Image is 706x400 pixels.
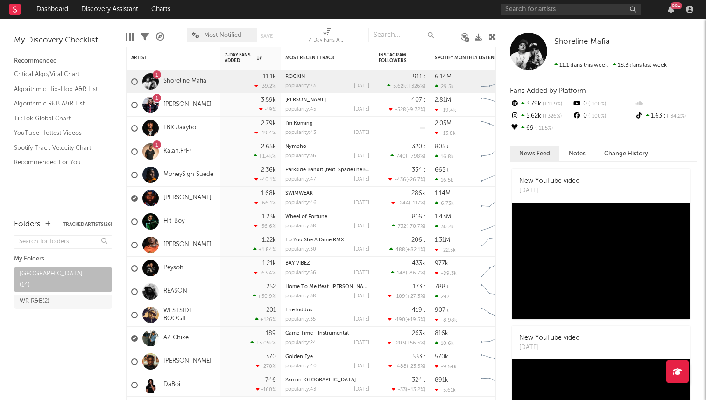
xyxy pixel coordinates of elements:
span: -70.7 % [408,224,424,229]
a: Golden Eye [285,354,313,359]
span: 7-Day Fans Added [225,52,254,63]
div: -56.6 % [254,223,276,229]
div: A&R Pipeline [156,23,164,50]
div: New YouTube video [519,333,580,343]
div: -- [635,98,697,110]
div: 206k [411,237,425,243]
button: Change History [595,146,657,161]
svg: Chart title [477,93,519,117]
div: ( ) [388,340,425,346]
span: +13.2 % [407,387,424,393]
div: 286k [411,190,425,196]
div: ( ) [388,316,425,323]
div: Lil Baby [285,98,369,103]
div: To You She A Dime RMX [285,238,369,243]
a: BAY VIBEZ [285,261,310,266]
div: [DATE] [354,364,369,369]
svg: Chart title [477,140,519,163]
div: popularity: 36 [285,154,316,159]
button: News Feed [510,146,559,161]
svg: Chart title [477,117,519,140]
a: Shoreline Mafia [163,77,206,85]
svg: Chart title [477,70,519,93]
span: -244 [397,201,409,206]
a: MoneySign Suede [163,171,213,179]
div: [GEOGRAPHIC_DATA] ( 14 ) [20,268,85,291]
div: ( ) [391,200,425,206]
div: ( ) [392,386,425,393]
div: 334k [412,167,425,173]
a: WR R&B(2) [14,295,112,309]
div: 1.14M [435,190,451,196]
input: Search... [368,28,438,42]
div: 7-Day Fans Added (7-Day Fans Added) [308,35,346,46]
div: 252 [266,284,276,290]
svg: Chart title [477,163,519,187]
div: [DATE] [519,343,580,352]
div: popularity: 24 [285,340,316,345]
div: -8.98k [435,317,457,323]
div: 6.73k [435,200,454,206]
svg: Chart title [477,210,519,233]
div: ( ) [389,106,425,112]
div: -63.4 % [254,270,276,276]
a: I'm Koming [285,121,313,126]
a: Algorithmic R&B A&R List [14,98,103,109]
svg: Chart title [477,303,519,327]
div: 805k [435,144,449,150]
div: 1.22k [262,237,276,243]
div: popularity: 38 [285,224,316,229]
span: -117 % [410,201,424,206]
div: Filters [141,23,149,50]
div: The kiddos [285,308,369,313]
svg: Chart title [477,233,519,257]
div: 324k [412,377,425,383]
div: I'm Koming [285,121,369,126]
div: 1.31M [435,237,450,243]
span: -488 [395,364,407,369]
div: [DATE] [354,317,369,322]
div: [DATE] [519,186,580,196]
div: -270 % [256,363,276,369]
span: -190 [394,317,405,323]
div: -22.5k [435,247,456,253]
div: popularity: 73 [285,84,316,89]
div: 6.14M [435,74,452,80]
div: ( ) [389,246,425,253]
div: 407k [411,97,425,103]
div: 5.62k [510,110,572,122]
div: popularity: 35 [285,317,316,322]
span: +56.5 % [406,341,424,346]
div: 2.05M [435,120,452,126]
div: -40.1 % [254,176,276,182]
a: [PERSON_NAME] [163,241,212,249]
div: -66.1 % [254,200,276,206]
div: popularity: 38 [285,294,316,299]
div: Spotify Monthly Listeners [435,55,505,61]
div: Nympho [285,144,369,149]
span: 740 [396,154,406,159]
div: 533k [412,354,425,360]
div: Parkside Bandit (feat. SpadeTheBigStepper) [285,168,369,173]
div: ( ) [392,223,425,229]
div: ( ) [390,153,425,159]
div: 0 [572,110,634,122]
span: -86.7 % [407,271,424,276]
div: ROCKIN [285,74,369,79]
div: +1.84 % [253,246,276,253]
div: popularity: 47 [285,177,316,182]
a: [PERSON_NAME] [163,101,212,109]
a: ROCKIN [285,74,305,79]
div: [DATE] [354,200,369,205]
button: Save [261,34,273,39]
div: popularity: 40 [285,364,317,369]
div: 30.2k [435,224,454,230]
div: 29.5k [435,84,454,90]
div: Instagram Followers [379,52,411,63]
div: 891k [435,377,448,383]
div: +1.4k % [254,153,276,159]
div: 1.63k [635,110,697,122]
a: REASON [163,288,187,295]
span: +326 % [408,84,424,89]
a: AZ Chike [163,334,189,342]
